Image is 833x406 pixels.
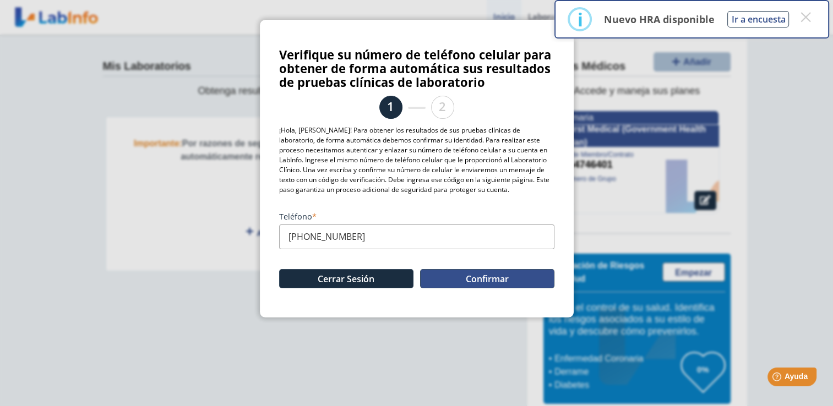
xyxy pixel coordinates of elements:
iframe: Help widget launcher [735,363,821,394]
button: Cerrar Sesión [279,269,413,288]
p: ¡Hola, [PERSON_NAME]! Para obtener los resultados de sus pruebas clínicas de laboratorio, de form... [279,125,554,195]
label: Teléfono [279,211,554,222]
h3: Verifique su número de teléfono celular para obtener de forma automática sus resultados de prueba... [279,48,554,89]
p: Nuevo HRA disponible [603,13,714,26]
li: 2 [431,96,454,119]
button: Confirmar [420,269,554,288]
div: i [577,9,582,29]
button: Close this dialog [796,7,815,27]
input: (000) 000-0000 [279,224,554,249]
li: 1 [379,96,402,119]
button: Ir a encuesta [727,11,789,28]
